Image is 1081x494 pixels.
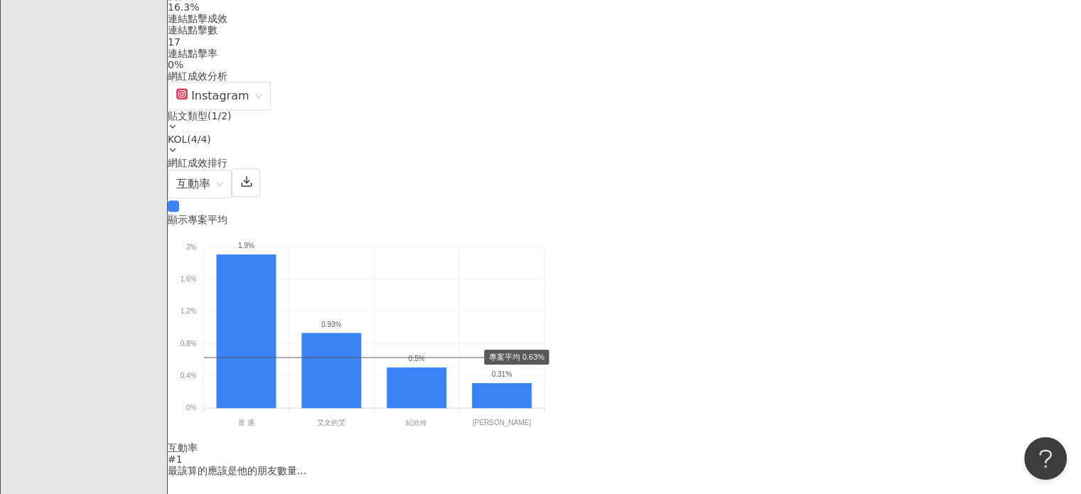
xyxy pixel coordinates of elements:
div: 連結點擊數 [168,24,1081,36]
div: 互動率 [168,442,1081,453]
div: # 1 [168,453,1081,465]
tspan: 1.6% [181,275,197,283]
div: 0% [168,59,1081,70]
tspan: 紀欣伶 [406,419,427,426]
div: 16.3% [168,1,1081,13]
tspan: 0% [186,404,197,412]
div: 17 [168,36,1081,48]
tspan: 2% [186,243,197,251]
div: 網紅成效分析 [168,70,1081,82]
div: 連結點擊成效 [168,13,1081,24]
tspan: 0.4% [181,372,197,380]
tspan: 0.8% [181,340,197,348]
tspan: 1.2% [181,307,197,315]
div: 顯示專案平均 [168,214,1081,225]
tspan: 景 遇 [238,419,254,426]
tspan: 艾文的艾 [317,419,345,426]
div: 連結點擊率 [168,48,1081,59]
span: 互動率 [176,171,223,198]
div: 貼文類型 ( 1 / 2 ) [168,110,1081,122]
tspan: [PERSON_NAME] [473,419,531,426]
div: Instagram [176,82,249,109]
div: 網紅成效排行 [168,157,1081,168]
iframe: Help Scout Beacon - Open [1024,437,1067,480]
div: KOL ( 4 / 4 ) [168,134,1081,145]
